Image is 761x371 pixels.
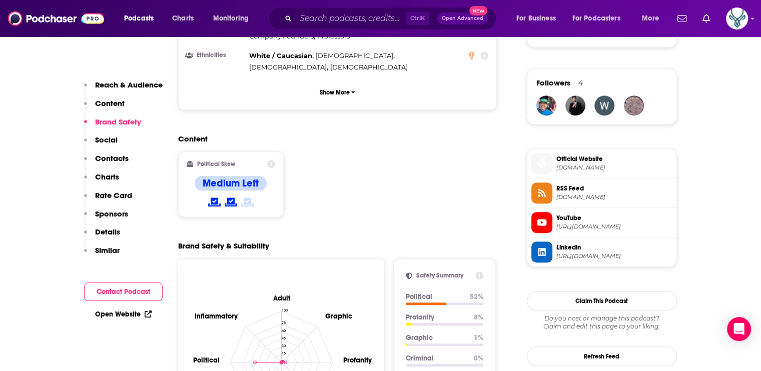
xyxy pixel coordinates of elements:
h2: Safety Summary [416,271,471,279]
button: Contact Podcast [84,282,163,301]
span: https://www.youtube.com/@jonkung [556,223,672,230]
span: For Podcasters [572,11,620,25]
span: Podcasts [124,11,154,25]
p: Content [95,98,125,108]
span: hbs.edu [556,164,672,171]
button: open menu [509,10,568,26]
span: Open Advanced [442,16,483,21]
text: Profanity [343,355,372,364]
tspan: 100 [281,307,287,312]
button: Rate Card [84,190,132,209]
tspan: 0 [281,358,283,363]
tspan: 15 [281,351,285,355]
button: Content [84,98,125,117]
img: Podchaser - Follow, Share and Rate Podcasts [8,9,104,28]
button: Reach & Audience [84,80,163,98]
tspan: 30 [281,343,285,347]
button: Claim This Podcast [527,291,677,310]
span: New [469,6,487,15]
tspan: 45 [281,335,285,340]
a: Official Website[DOMAIN_NAME] [531,153,672,174]
h2: Political Skew [197,160,235,167]
p: Criminal [406,354,466,362]
span: Ctrl K [406,12,429,25]
span: Do you host or manage this podcast? [527,314,677,322]
p: Details [95,227,120,236]
p: Profanity [406,313,466,321]
p: Reach & Audience [95,80,163,89]
tspan: 75 [281,320,285,324]
span: Company Founders [249,32,314,40]
text: Inflammatory [194,311,238,320]
button: Details [84,227,120,245]
text: Graphic [325,311,352,320]
div: Open Intercom Messenger [727,317,751,341]
span: Logged in as sablestrategy [726,7,748,29]
span: [DEMOGRAPHIC_DATA] [249,63,327,71]
tspan: 60 [281,328,285,332]
span: climate-rising.libsyn.com [556,193,672,201]
h3: Ethnicities [187,52,245,58]
button: Open AdvancedNew [437,12,488,24]
p: Sponsors [95,209,128,218]
a: Charts [166,10,200,26]
img: AndreaLearned [536,95,556,115]
a: Show notifications dropdown [698,10,714,27]
span: Professors [317,32,350,40]
input: Search podcasts, credits, & more... [296,10,406,26]
span: [DEMOGRAPHIC_DATA] [316,51,393,59]
img: dcherrin [624,95,644,115]
text: Political [193,355,219,364]
span: Followers [536,78,570,87]
a: Open Website [95,310,152,318]
a: Linkedin[URL][DOMAIN_NAME] [531,241,672,262]
span: Charts [172,11,194,25]
img: weedloversusa [594,95,614,115]
span: [DEMOGRAPHIC_DATA] [330,63,408,71]
text: Adult [272,293,290,302]
p: Charts [95,172,119,181]
div: Claim and edit this page to your liking. [527,314,677,330]
button: open menu [206,10,262,26]
a: Show notifications dropdown [673,10,690,27]
h2: Brand Safety & Suitability [178,241,269,250]
span: White / Caucasian [249,51,312,59]
button: Social [84,135,118,153]
span: RSS Feed [556,184,672,193]
button: Contacts [84,153,129,172]
span: YouTube [556,213,672,222]
span: , [249,50,314,61]
span: Monitoring [213,11,249,25]
img: JohirMia [565,95,585,115]
button: Charts [84,172,119,190]
p: Brand Safety [95,117,141,126]
button: open menu [117,10,167,26]
p: Social [95,135,118,144]
span: , [316,50,395,61]
p: Contacts [95,153,129,163]
button: open menu [635,10,671,26]
p: Show More [320,89,350,96]
a: YouTube[URL][DOMAIN_NAME] [531,212,672,233]
button: Show More [187,83,489,101]
span: Official Website [556,154,672,163]
p: 0 % [474,354,483,362]
button: Sponsors [84,209,128,227]
h4: Medium Left [203,177,259,189]
button: Refresh Feed [527,346,677,366]
p: Rate Card [95,190,132,200]
button: Brand Safety [84,117,141,135]
p: 8 % [474,313,483,321]
button: Similar [84,245,120,264]
a: RSS Feed[DOMAIN_NAME] [531,182,672,203]
span: For Business [516,11,556,25]
span: More [642,11,659,25]
button: Show profile menu [726,7,748,29]
span: https://www.linkedin.com/in/jihayden [556,252,672,260]
p: 1 % [474,333,483,342]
